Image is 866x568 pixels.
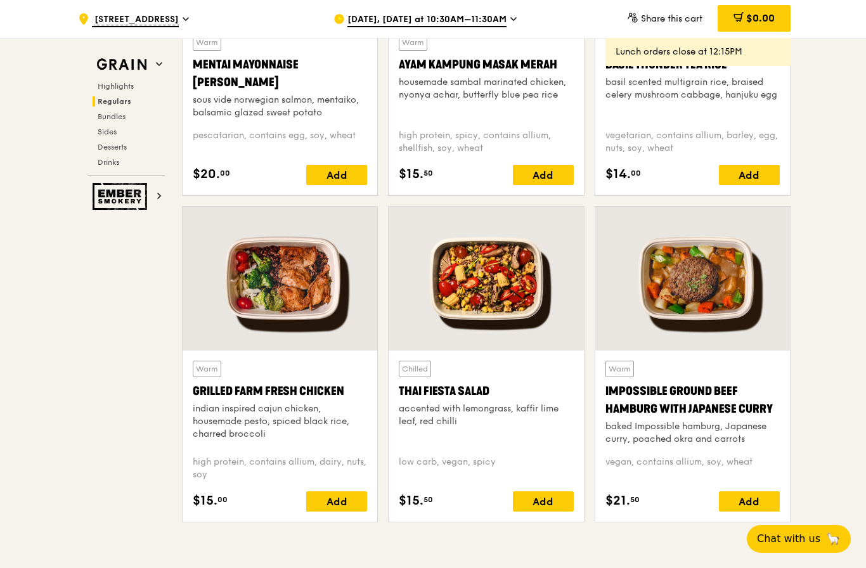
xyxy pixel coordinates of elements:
[399,403,573,428] div: accented with lemongrass, kaffir lime leaf, red chilli
[605,420,780,446] div: baked Impossible hamburg, Japanese curry, poached okra and carrots
[399,382,573,400] div: Thai Fiesta Salad
[193,382,367,400] div: Grilled Farm Fresh Chicken
[193,403,367,441] div: indian inspired cajun chicken, housemade pesto, spiced black rice, charred broccoli
[98,97,131,106] span: Regulars
[423,168,433,178] span: 50
[605,491,630,510] span: $21.
[631,168,641,178] span: 00
[757,531,820,546] span: Chat with us
[605,165,631,184] span: $14.
[399,76,573,101] div: housemade sambal marinated chicken, nyonya achar, butterfly blue pea rice
[616,46,780,58] div: Lunch orders close at 12:15PM
[98,127,117,136] span: Sides
[513,165,574,185] div: Add
[825,531,841,546] span: 🦙
[747,525,851,553] button: Chat with us🦙
[513,491,574,512] div: Add
[630,494,640,505] span: 50
[641,13,702,24] span: Share this cart
[93,183,151,210] img: Ember Smokery web logo
[193,491,217,510] span: $15.
[193,56,367,91] div: Mentai Mayonnaise [PERSON_NAME]
[746,12,775,24] span: $0.00
[347,13,507,27] span: [DATE], [DATE] at 10:30AM–11:30AM
[98,158,119,167] span: Drinks
[399,129,573,155] div: high protein, spicy, contains allium, shellfish, soy, wheat
[719,491,780,512] div: Add
[399,456,573,481] div: low carb, vegan, spicy
[605,382,780,418] div: Impossible Ground Beef Hamburg with Japanese Curry
[399,165,423,184] span: $15.
[193,361,221,377] div: Warm
[220,168,230,178] span: 00
[193,34,221,51] div: Warm
[98,112,126,121] span: Bundles
[399,491,423,510] span: $15.
[217,494,228,505] span: 00
[399,361,431,377] div: Chilled
[605,76,780,101] div: basil scented multigrain rice, braised celery mushroom cabbage, hanjuku egg
[193,94,367,119] div: sous vide norwegian salmon, mentaiko, balsamic glazed sweet potato
[605,129,780,155] div: vegetarian, contains allium, barley, egg, nuts, soy, wheat
[306,491,367,512] div: Add
[399,34,427,51] div: Warm
[193,129,367,155] div: pescatarian, contains egg, soy, wheat
[719,165,780,185] div: Add
[193,456,367,481] div: high protein, contains allium, dairy, nuts, soy
[423,494,433,505] span: 50
[605,456,780,481] div: vegan, contains allium, soy, wheat
[93,53,151,76] img: Grain web logo
[98,143,127,152] span: Desserts
[605,361,634,377] div: Warm
[399,56,573,74] div: Ayam Kampung Masak Merah
[306,165,367,185] div: Add
[98,82,134,91] span: Highlights
[193,165,220,184] span: $20.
